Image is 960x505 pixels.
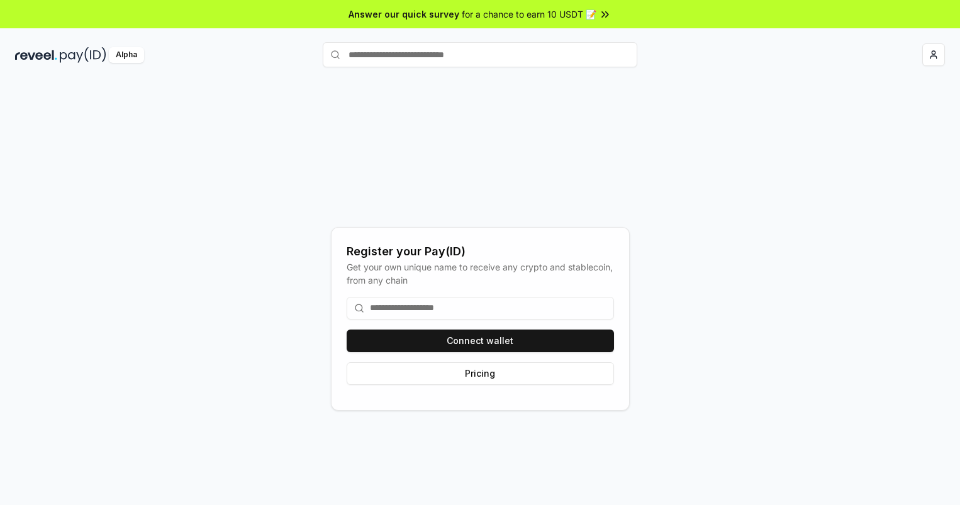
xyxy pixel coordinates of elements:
div: Get your own unique name to receive any crypto and stablecoin, from any chain [347,260,614,287]
img: reveel_dark [15,47,57,63]
button: Connect wallet [347,330,614,352]
span: Answer our quick survey [349,8,459,21]
button: Pricing [347,362,614,385]
div: Alpha [109,47,144,63]
img: pay_id [60,47,106,63]
span: for a chance to earn 10 USDT 📝 [462,8,596,21]
div: Register your Pay(ID) [347,243,614,260]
